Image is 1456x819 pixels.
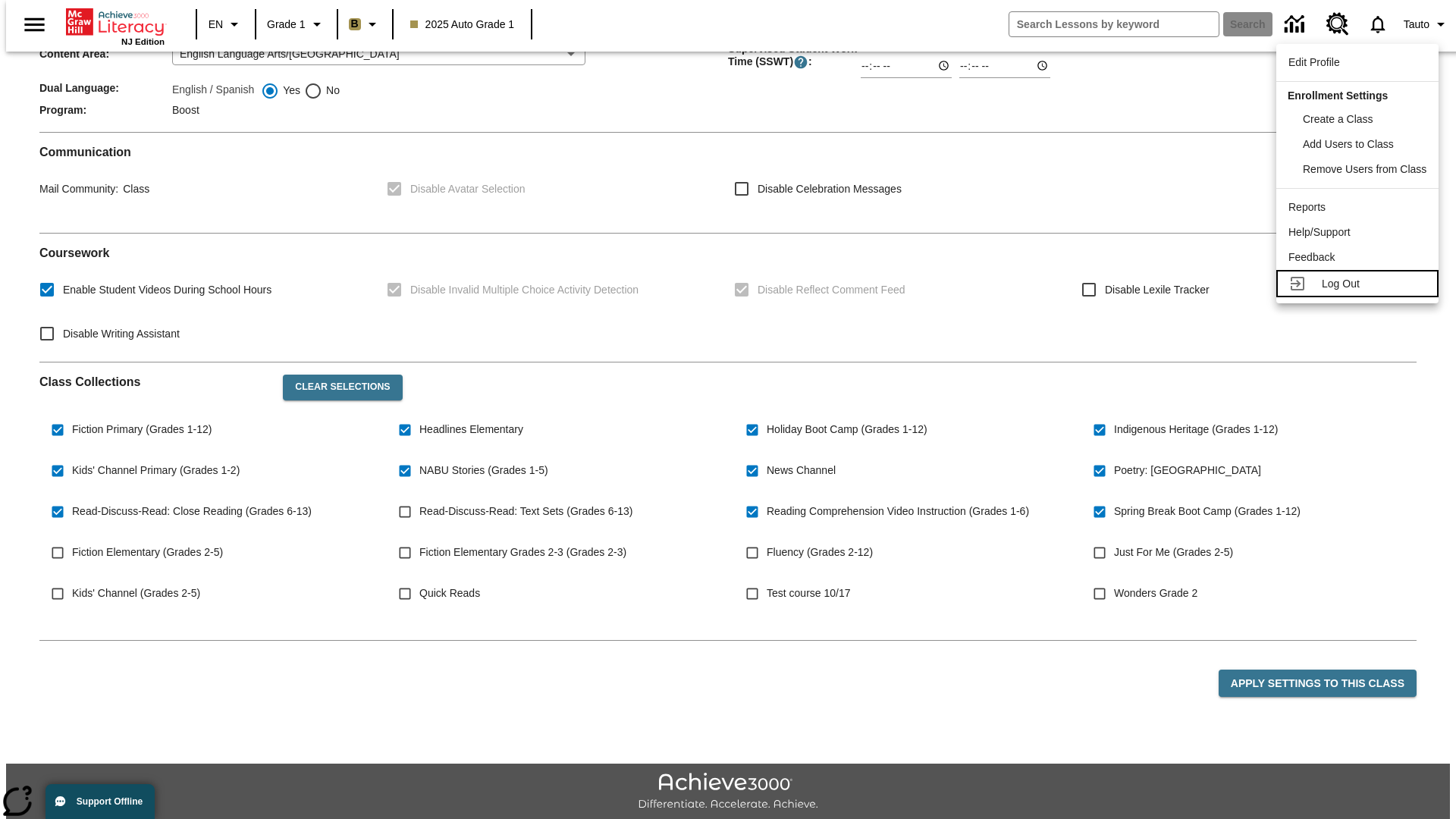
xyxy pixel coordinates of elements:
[1303,138,1394,150] span: Add Users to Class
[1303,163,1426,175] span: Remove Users from Class
[1322,278,1360,290] span: Log Out
[1303,113,1373,125] span: Create a Class
[1288,251,1335,263] span: Feedback
[1288,201,1326,213] span: Reports
[1288,56,1340,68] span: Edit Profile
[1288,89,1388,102] span: Enrollment Settings
[1288,226,1351,238] span: Help/Support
